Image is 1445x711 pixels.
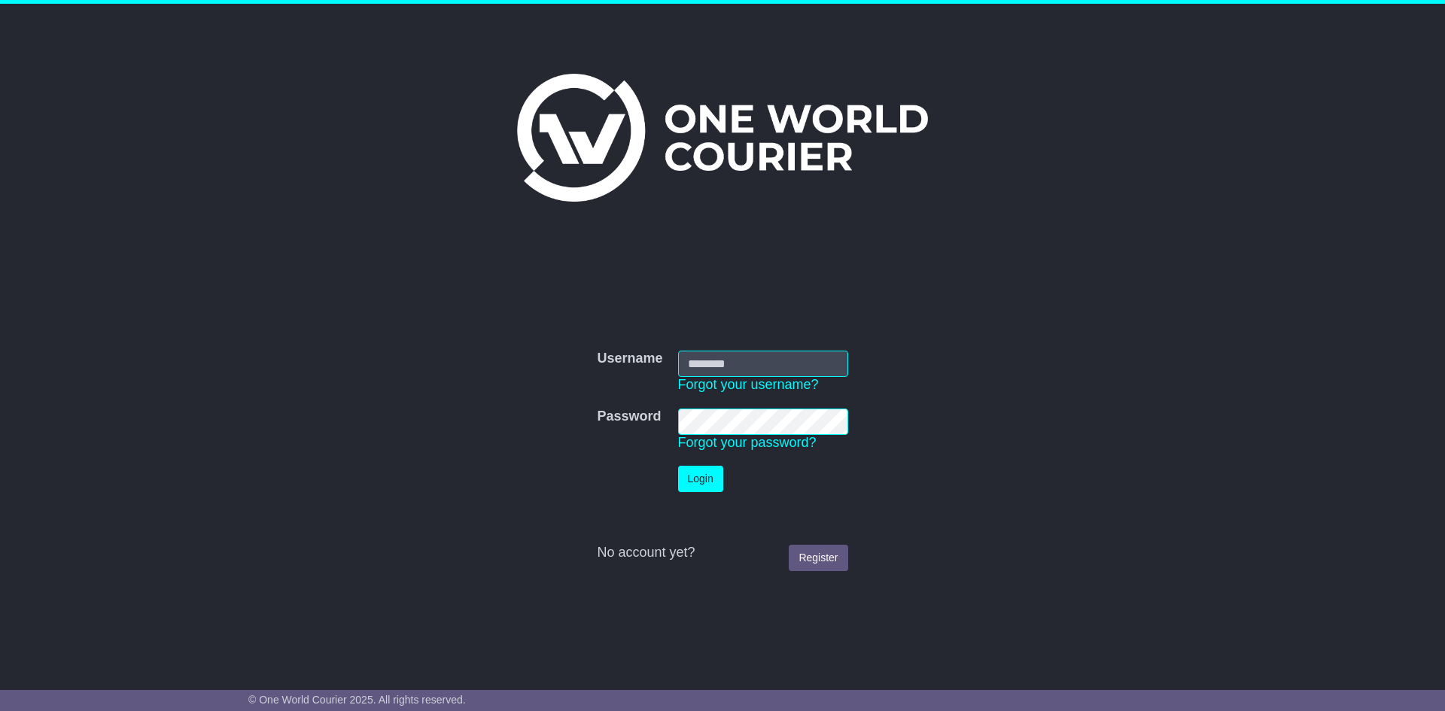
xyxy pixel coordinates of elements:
a: Forgot your password? [678,435,817,450]
div: No account yet? [597,545,847,561]
img: One World [517,74,928,202]
span: © One World Courier 2025. All rights reserved. [248,694,466,706]
a: Register [789,545,847,571]
label: Password [597,409,661,425]
button: Login [678,466,723,492]
label: Username [597,351,662,367]
a: Forgot your username? [678,377,819,392]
